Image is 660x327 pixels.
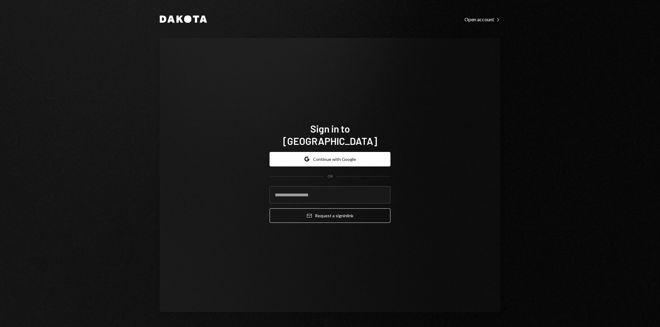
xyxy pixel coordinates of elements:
a: Open account [464,16,500,22]
button: Continue with Google [270,152,390,166]
h1: Sign in to [GEOGRAPHIC_DATA] [270,122,390,147]
button: Request a signinlink [270,208,390,223]
div: OR [328,174,333,179]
